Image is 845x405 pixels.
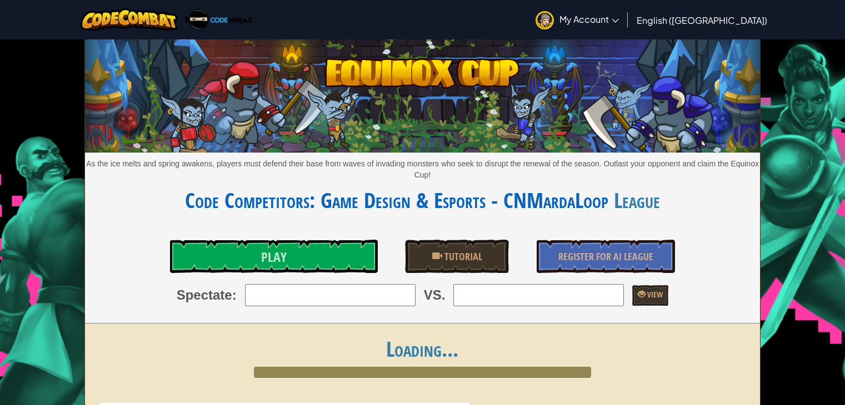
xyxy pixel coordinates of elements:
img: Code Ninjas logo [183,8,254,31]
span: My Account [559,13,619,25]
span: Register for AI League [558,250,653,264]
span: Spectate [177,286,232,305]
span: Play [261,248,287,266]
a: My Account [530,2,624,37]
img: CodeCombat logo [81,8,178,31]
img: avatar [536,11,554,29]
h1: Loading... [85,337,760,361]
span: English ([GEOGRAPHIC_DATA]) [637,14,767,26]
a: Code Competitors: Game Design & Esports - CNMardaLoop [185,185,608,215]
span: View [646,289,663,300]
a: Tutorial [405,240,509,273]
p: As the ice melts and spring awakens, players must defend their base from waves of invading monste... [85,158,760,180]
a: English ([GEOGRAPHIC_DATA]) [631,5,773,35]
span: : [232,286,237,305]
span: Tutorial [442,250,482,264]
img: equinox [85,35,760,153]
span: League [608,185,660,215]
a: Register for AI League [537,240,675,273]
span: VS. [424,286,446,305]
